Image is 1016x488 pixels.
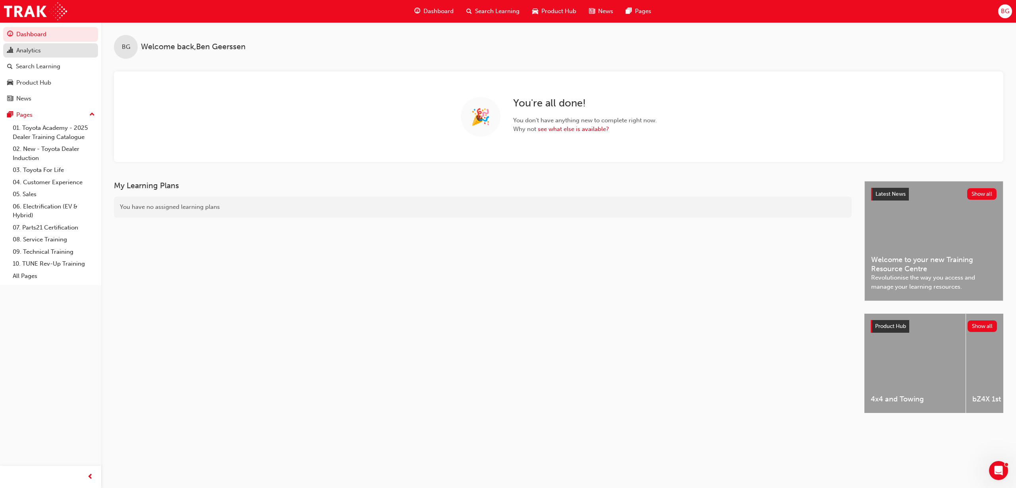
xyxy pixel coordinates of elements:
div: Pages [16,110,33,120]
a: 07. Parts21 Certification [10,222,98,234]
span: news-icon [589,6,595,16]
span: car-icon [532,6,538,16]
span: BG [1001,7,1009,16]
a: 01. Toyota Academy - 2025 Dealer Training Catalogue [10,122,98,143]
span: Welcome back , Ben Geerssen [141,42,246,52]
a: Latest NewsShow all [871,188,997,201]
div: News [16,94,31,103]
a: guage-iconDashboard [408,3,460,19]
div: Product Hub [16,78,51,87]
span: Dashboard [423,7,454,16]
span: up-icon [89,110,95,120]
a: car-iconProduct Hub [526,3,583,19]
span: pages-icon [626,6,632,16]
button: Show all [967,188,997,200]
span: Pages [635,7,651,16]
a: Latest NewsShow allWelcome to your new Training Resource CentreRevolutionise the way you access a... [864,181,1003,301]
a: search-iconSearch Learning [460,3,526,19]
a: 10. TUNE Rev-Up Training [10,258,98,270]
span: chart-icon [7,47,13,54]
span: Search Learning [475,7,520,16]
a: 04. Customer Experience [10,176,98,189]
span: Revolutionise the way you access and manage your learning resources. [871,273,997,291]
span: car-icon [7,79,13,87]
a: All Pages [10,270,98,282]
a: pages-iconPages [620,3,658,19]
span: Product Hub [875,323,906,330]
a: Product Hub [3,75,98,90]
a: see what else is available? [538,125,609,133]
a: 09. Technical Training [10,246,98,258]
span: 🎉 [471,112,491,122]
a: 03. Toyota For Life [10,164,98,176]
span: News [598,7,613,16]
div: Search Learning [16,62,60,71]
h2: You're all done! [513,97,657,110]
span: search-icon [466,6,472,16]
h3: My Learning Plans [114,181,852,190]
span: Product Hub [541,7,576,16]
a: 06. Electrification (EV & Hybrid) [10,201,98,222]
span: pages-icon [7,112,13,119]
button: Pages [3,108,98,122]
a: Search Learning [3,59,98,74]
a: 4x4 and Towing [864,314,966,413]
a: news-iconNews [583,3,620,19]
span: guage-icon [7,31,13,38]
span: You don't have anything new to complete right now. [513,116,657,125]
a: Product HubShow all [871,320,997,333]
button: DashboardAnalyticsSearch LearningProduct HubNews [3,25,98,108]
a: Analytics [3,43,98,58]
a: News [3,91,98,106]
span: news-icon [7,95,13,102]
span: Why not [513,125,657,134]
span: search-icon [7,63,13,70]
span: prev-icon [87,472,93,482]
a: 05. Sales [10,188,98,201]
span: BG [122,42,130,52]
a: 08. Service Training [10,233,98,246]
span: Latest News [876,191,906,197]
div: Analytics [16,46,41,55]
iframe: Intercom live chat [989,461,1008,480]
div: You have no assigned learning plans [114,197,852,218]
button: Show all [968,320,997,332]
img: Trak [4,2,67,20]
span: guage-icon [414,6,420,16]
button: BG [998,4,1012,18]
a: Dashboard [3,27,98,42]
a: 02. New - Toyota Dealer Induction [10,143,98,164]
span: Welcome to your new Training Resource Centre [871,255,997,273]
span: 4x4 and Towing [871,395,959,404]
